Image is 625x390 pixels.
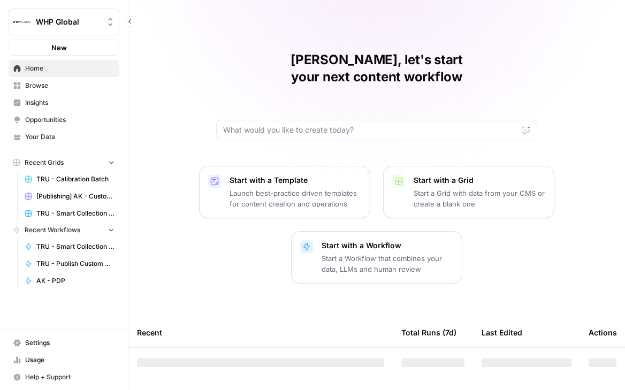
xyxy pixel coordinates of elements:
button: Start with a WorkflowStart a Workflow that combines your data, LLMs and human review [291,231,462,284]
button: Recent Workflows [9,222,119,238]
span: [Publishing] AK - Custom Collection Pages [36,192,115,201]
a: Insights [9,94,119,111]
a: TRU - Smart Collection Pages [20,205,119,222]
a: Browse [9,77,119,94]
img: WHP Global Logo [12,12,32,32]
button: Help + Support [9,369,119,386]
span: Settings [25,338,115,348]
p: Start with a Template [230,175,361,186]
button: Start with a GridStart a Grid with data from your CMS or create a blank one [383,166,554,218]
button: New [9,40,119,56]
div: Actions [589,318,617,347]
span: Browse [25,81,115,90]
a: TRU - Smart Collection Page Creator [[DATE]] - updated KB [20,238,119,255]
span: TRU - Publish Custom Collection to Shopify [36,259,115,269]
span: TRU - Calibration Batch [36,174,115,184]
a: Usage [9,351,119,369]
a: TRU - Publish Custom Collection to Shopify [20,255,119,272]
a: Your Data [9,128,119,146]
p: Start a Grid with data from your CMS or create a blank one [414,188,545,209]
p: Launch best-practice driven templates for content creation and operations [230,188,361,209]
span: Recent Workflows [25,225,80,235]
span: Usage [25,355,115,365]
a: Home [9,60,119,77]
input: What would you like to create today? [223,125,517,135]
span: WHP Global [36,17,101,27]
button: Workspace: WHP Global [9,9,119,35]
div: Last Edited [482,318,522,347]
p: Start with a Workflow [322,240,453,251]
span: Home [25,64,115,73]
a: Opportunities [9,111,119,128]
span: New [51,42,67,53]
a: AK - PDP [20,272,119,289]
span: TRU - Smart Collection Page Creator [[DATE]] - updated KB [36,242,115,251]
a: TRU - Calibration Batch [20,171,119,188]
span: Opportunities [25,115,115,125]
span: AK - PDP [36,276,115,286]
span: Recent Grids [25,158,64,167]
p: Start with a Grid [414,175,545,186]
div: Recent [137,318,384,347]
h1: [PERSON_NAME], let's start your next content workflow [216,51,537,86]
button: Recent Grids [9,155,119,171]
span: Help + Support [25,372,115,382]
span: TRU - Smart Collection Pages [36,209,115,218]
div: Total Runs (7d) [401,318,456,347]
a: [Publishing] AK - Custom Collection Pages [20,188,119,205]
button: Start with a TemplateLaunch best-practice driven templates for content creation and operations [199,166,370,218]
p: Start a Workflow that combines your data, LLMs and human review [322,253,453,274]
span: Your Data [25,132,115,142]
span: Insights [25,98,115,108]
a: Settings [9,334,119,351]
